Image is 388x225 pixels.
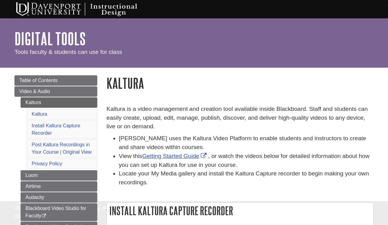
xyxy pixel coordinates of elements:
li: [PERSON_NAME] uses the Kaltura Video Platform to enable students and instructors to create and sh... [119,134,374,152]
a: Digital Tools [14,29,86,48]
h2: Install Kaltura Capture Recorder [107,203,373,219]
a: Link opens in new window [142,153,208,159]
a: Video & Audio [14,86,97,97]
a: Table of Contents [14,75,97,86]
a: Kaltura [21,97,97,108]
span: Table of Contents [19,78,58,83]
p: Kaltura is a video management and creation tool available inside Blackboard. Staff and students c... [107,105,374,131]
a: Install Kaltura Capture Recorder [32,123,80,136]
a: Kaltura [32,111,47,117]
span: Tools faculty & students can use for class [14,49,122,55]
a: Blackboard Video Studio for Faculty [21,203,97,221]
i: This link opens in a new window [41,214,47,218]
span: Video & Audio [19,89,50,94]
a: Privacy Policy [32,161,62,166]
img: Davenport University Instructional Design [11,2,159,17]
a: Loom [21,170,97,181]
li: View this , or watch the videos below for detailed information about how you can set up Kaltura f... [119,152,374,170]
a: Airtime [21,181,97,192]
li: Locate your My Media gallery and install the Kaltura Capture recorder to begin making your own re... [119,169,374,187]
h1: Kaltura [107,75,374,91]
a: Post Kaltura Recordings in Your Course | Original View [32,142,91,155]
a: Audacity [21,192,97,203]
